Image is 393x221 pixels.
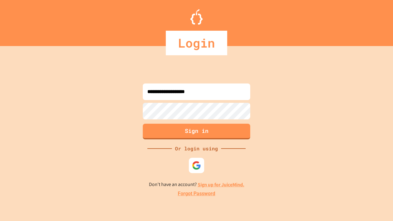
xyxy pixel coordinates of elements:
iframe: chat widget [367,196,387,215]
div: Or login using [172,145,221,152]
p: Don't have an account? [149,181,244,188]
div: Login [166,31,227,55]
a: Sign up for JuiceMind. [198,181,244,188]
a: Forgot Password [178,190,215,197]
button: Sign in [143,124,250,139]
iframe: chat widget [342,170,387,196]
img: google-icon.svg [192,161,201,170]
img: Logo.svg [190,9,203,25]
